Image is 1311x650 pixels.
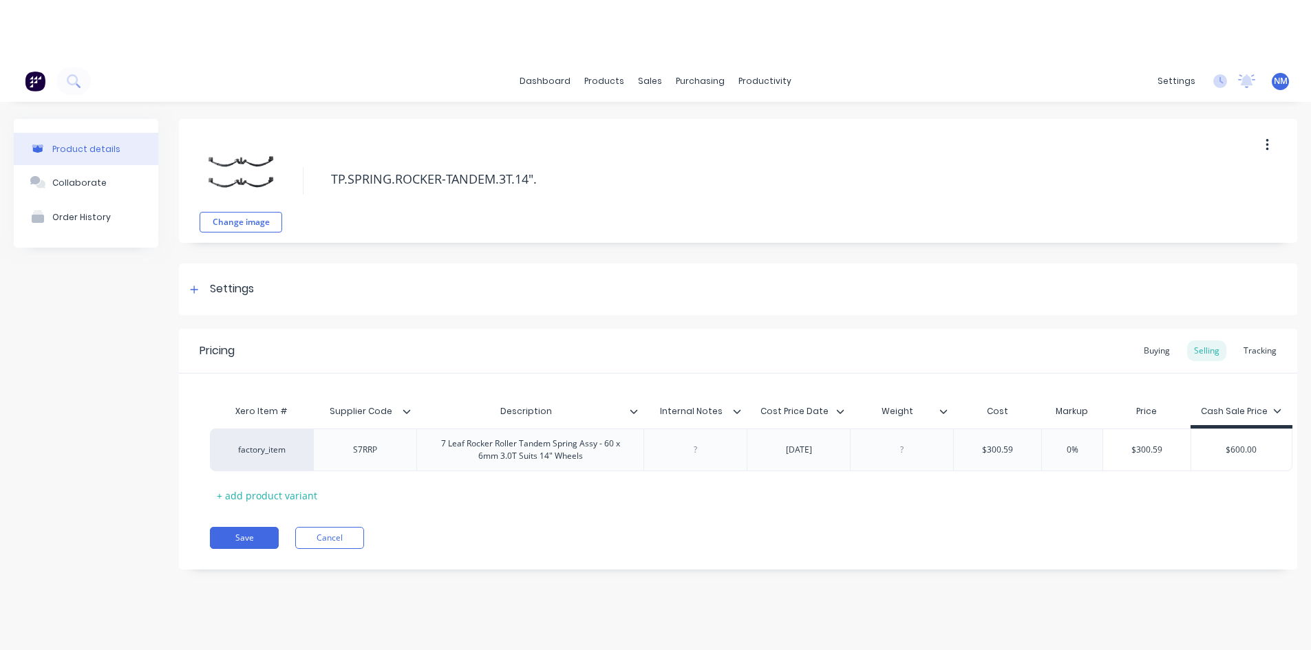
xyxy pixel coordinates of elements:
div: Internal Notes [643,394,738,429]
div: Internal Notes [643,398,747,425]
div: Price [1102,398,1191,425]
div: purchasing [669,71,732,91]
div: sales [631,71,669,91]
div: Settings [210,281,254,298]
div: S7RRP [331,441,400,459]
div: Cash Sale Price [1201,405,1281,418]
div: Selling [1187,340,1226,361]
div: factory_itemS7RRP7 Leaf Rocker Roller Tandem Spring Assy - 60 x 6mm 3.0T Suits 14" Wheels[DATE]$3... [210,429,1292,471]
div: Cost Price Date [747,398,850,425]
span: NM [1274,75,1288,87]
div: $600.00 [1191,433,1292,467]
div: Order History [52,212,111,222]
div: Product details [52,144,120,154]
div: productivity [732,71,798,91]
button: Change image [200,212,282,232]
button: Order History [14,199,158,234]
button: Collaborate [14,165,158,199]
div: Weight [850,398,953,425]
div: Cost [953,398,1041,425]
button: Cancel [295,527,364,549]
div: 0% [1038,433,1107,467]
a: dashboard [513,71,577,91]
div: fileChange image [200,129,282,232]
img: Factory [25,71,45,91]
textarea: TP.SPRING.ROCKER-TANDEM.3T.14". [324,163,1186,195]
div: Description [416,394,635,429]
button: Product details [14,133,158,165]
div: Description [416,398,643,425]
button: Save [210,527,279,549]
div: factory_item [224,444,299,456]
div: + add product variant [210,485,324,506]
iframe: Intercom live chat [1264,603,1297,636]
div: Buying [1137,340,1177,361]
div: Weight [850,394,945,429]
div: Supplier Code [313,398,416,425]
div: Supplier Code [313,394,408,429]
div: 7 Leaf Rocker Roller Tandem Spring Assy - 60 x 6mm 3.0T Suits 14" Wheels [423,435,638,465]
div: Cost Price Date [747,394,842,429]
div: Collaborate [52,177,107,188]
img: file [206,136,275,205]
div: Tracking [1237,340,1283,361]
div: Markup [1041,398,1102,425]
div: products [577,71,631,91]
div: [DATE] [765,441,833,459]
div: Xero Item # [210,398,313,425]
div: $300.59 [1103,433,1191,467]
div: $300.59 [954,433,1041,467]
div: Pricing [200,343,235,359]
div: settings [1151,71,1202,91]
